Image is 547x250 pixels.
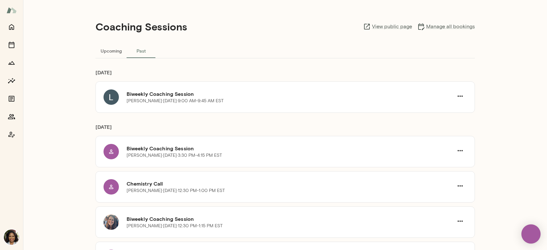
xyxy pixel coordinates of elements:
[5,128,18,141] button: Coach app
[95,43,475,58] div: basic tabs example
[127,43,156,58] button: Past
[4,229,19,245] img: Cheryl Mills
[127,188,225,194] p: [PERSON_NAME] · [DATE] · 12:30 PM-1:00 PM EST
[127,98,224,104] p: [PERSON_NAME] · [DATE] · 9:00 AM-9:45 AM EST
[6,4,17,16] img: Mento
[127,180,453,188] h6: Chemistry Call
[127,215,453,223] h6: Biweekly Coaching Session
[95,21,187,33] h4: Coaching Sessions
[417,23,475,30] a: Manage all bookings
[127,90,453,98] h6: Biweekly Coaching Session
[363,23,412,30] a: View public page
[95,123,475,136] h6: [DATE]
[127,145,453,152] h6: Biweekly Coaching Session
[95,69,475,81] h6: [DATE]
[5,74,18,87] button: Insights
[127,152,222,159] p: [PERSON_NAME] · [DATE] · 3:30 PM-4:15 PM EST
[127,223,223,229] p: [PERSON_NAME] · [DATE] · 12:30 PM-1:15 PM EST
[5,56,18,69] button: Growth Plan
[95,43,127,58] button: Upcoming
[5,110,18,123] button: Members
[5,92,18,105] button: Documents
[5,21,18,33] button: Home
[5,38,18,51] button: Sessions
